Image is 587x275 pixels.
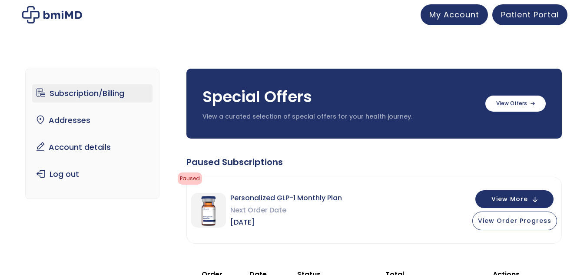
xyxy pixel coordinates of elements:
[230,192,342,204] span: Personalized GLP-1 Monthly Plan
[501,9,559,20] span: Patient Portal
[32,111,153,129] a: Addresses
[22,6,82,23] img: My account
[32,84,153,103] a: Subscription/Billing
[202,86,477,108] h3: Special Offers
[230,204,342,216] span: Next Order Date
[472,212,557,230] button: View Order Progress
[492,4,567,25] a: Patient Portal
[478,216,551,225] span: View Order Progress
[25,69,159,199] nav: Account pages
[202,113,477,121] p: View a curated selection of special offers for your health journey.
[421,4,488,25] a: My Account
[491,196,528,202] span: View More
[186,156,562,168] div: Paused Subscriptions
[32,138,153,156] a: Account details
[475,190,554,208] button: View More
[230,216,342,229] span: [DATE]
[429,9,479,20] span: My Account
[178,172,202,185] span: Paused
[32,165,153,183] a: Log out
